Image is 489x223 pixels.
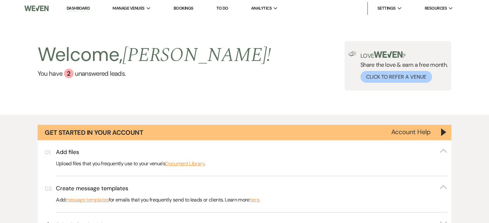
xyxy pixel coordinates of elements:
[216,5,228,11] a: To Do
[251,5,272,12] span: Analytics
[67,5,90,12] a: Dashboard
[360,71,432,83] button: Click to Refer a Venue
[56,196,447,204] p: Add for emails that you frequently send to leads or clients. Learn more .
[425,5,447,12] span: Resources
[377,5,396,12] span: Settings
[56,159,447,168] p: Upload files that you frequently use to your venue's .
[360,51,448,59] p: Love ?
[374,51,403,58] img: weven-logo-green.svg
[45,128,143,137] h1: Get Started in Your Account
[165,159,204,168] a: Document Library
[113,5,144,12] span: Manage Venues
[391,129,431,135] button: Account Help
[38,69,271,78] a: You have 2 unanswered leads.
[56,148,447,156] button: Add files
[357,51,448,83] div: Share the love & earn a free month.
[66,196,109,204] a: message templates
[56,184,447,193] button: Create message templates
[249,196,259,204] a: here
[174,5,194,11] a: Bookings
[64,69,74,78] div: 2
[24,2,49,15] img: Weven Logo
[38,41,271,69] h2: Welcome,
[349,51,357,56] img: loud-speaker-illustration.svg
[122,40,271,70] span: [PERSON_NAME] !
[56,148,79,156] h3: Add files
[56,184,128,193] h3: Create message templates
